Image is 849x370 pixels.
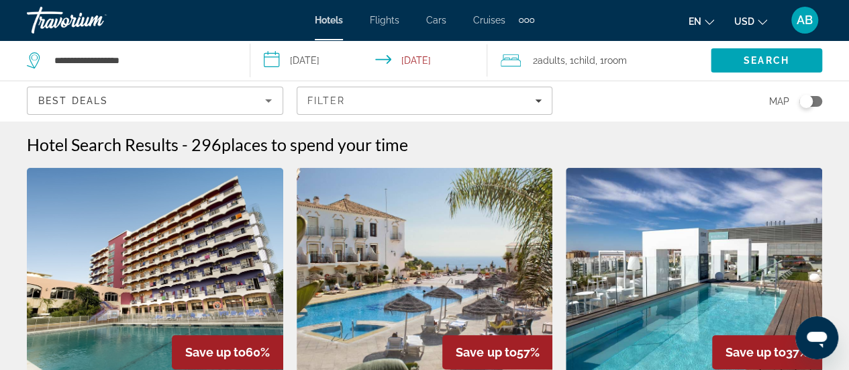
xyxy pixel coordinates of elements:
button: User Menu [787,6,822,34]
span: Adults [538,55,565,66]
div: 60% [172,335,283,369]
iframe: Bouton de lancement de la fenêtre de messagerie [795,316,838,359]
span: Search [744,55,789,66]
button: Toggle map [789,95,822,107]
span: Save up to [726,345,786,359]
button: Select check in and out date [250,40,487,81]
span: Save up to [456,345,516,359]
span: Filter [307,95,346,106]
span: Child [574,55,595,66]
button: Search [711,48,822,73]
a: Hotels [315,15,343,26]
h2: 296 [191,134,408,154]
div: 57% [442,335,552,369]
button: Change currency [734,11,767,31]
button: Change language [689,11,714,31]
span: Best Deals [38,95,108,106]
span: , 1 [595,51,627,70]
span: AB [797,13,813,27]
button: Travelers: 2 adults, 1 child [487,40,711,81]
a: Travorium [27,3,161,38]
span: - [182,134,188,154]
h1: Hotel Search Results [27,134,179,154]
a: Cruises [473,15,505,26]
span: places to spend your time [221,134,408,154]
span: en [689,16,701,27]
span: USD [734,16,754,27]
a: Cars [426,15,446,26]
span: Map [769,92,789,111]
button: Filters [297,87,553,115]
span: Save up to [185,345,246,359]
span: 2 [533,51,565,70]
a: Flights [370,15,399,26]
span: , 1 [565,51,595,70]
div: 37% [712,335,822,369]
button: Extra navigation items [519,9,534,31]
input: Search hotel destination [53,50,230,71]
mat-select: Sort by [38,93,272,109]
span: Room [604,55,627,66]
